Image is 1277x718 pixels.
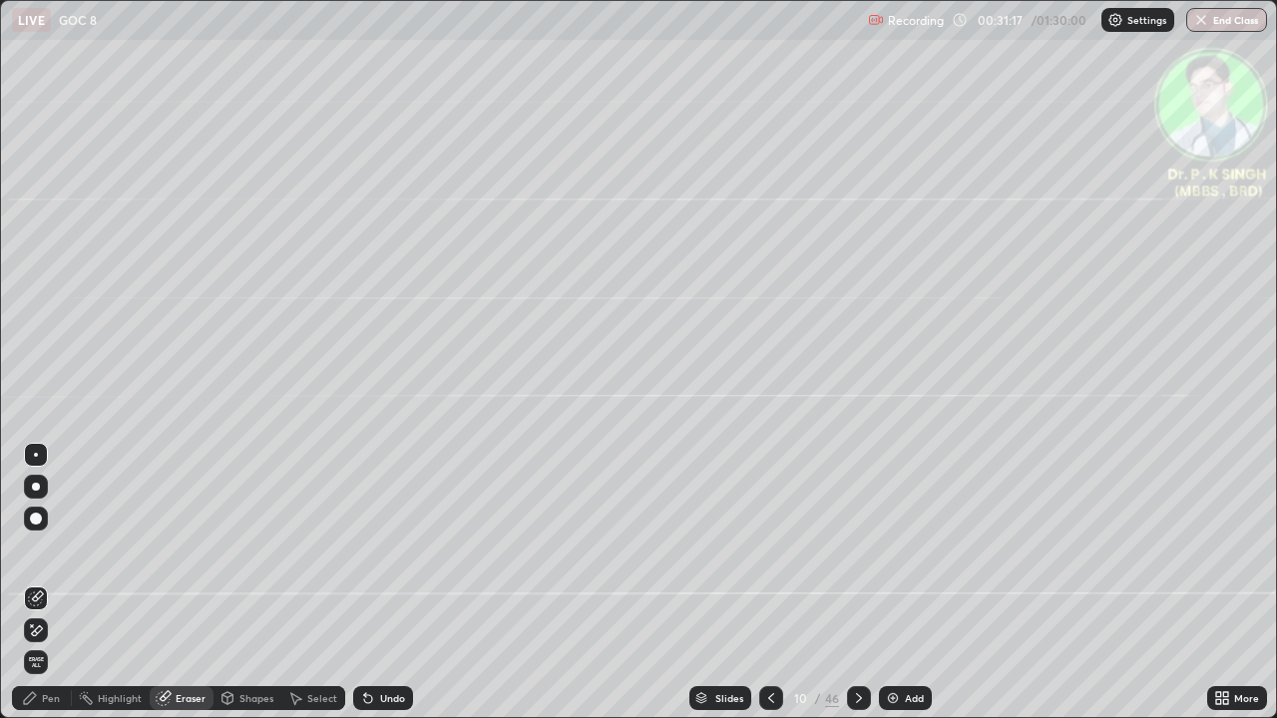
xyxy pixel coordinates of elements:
[98,693,142,703] div: Highlight
[868,12,884,28] img: recording.375f2c34.svg
[42,693,60,703] div: Pen
[905,693,924,703] div: Add
[307,693,337,703] div: Select
[1127,15,1166,25] p: Settings
[1107,12,1123,28] img: class-settings-icons
[1186,8,1267,32] button: End Class
[25,656,47,668] span: Erase all
[1193,12,1209,28] img: end-class-cross
[380,693,405,703] div: Undo
[1234,693,1259,703] div: More
[715,693,743,703] div: Slides
[176,693,206,703] div: Eraser
[885,690,901,706] img: add-slide-button
[825,689,839,707] div: 46
[791,692,811,704] div: 10
[888,13,944,28] p: Recording
[18,12,45,28] p: LIVE
[59,12,97,28] p: GOC 8
[239,693,273,703] div: Shapes
[815,692,821,704] div: /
